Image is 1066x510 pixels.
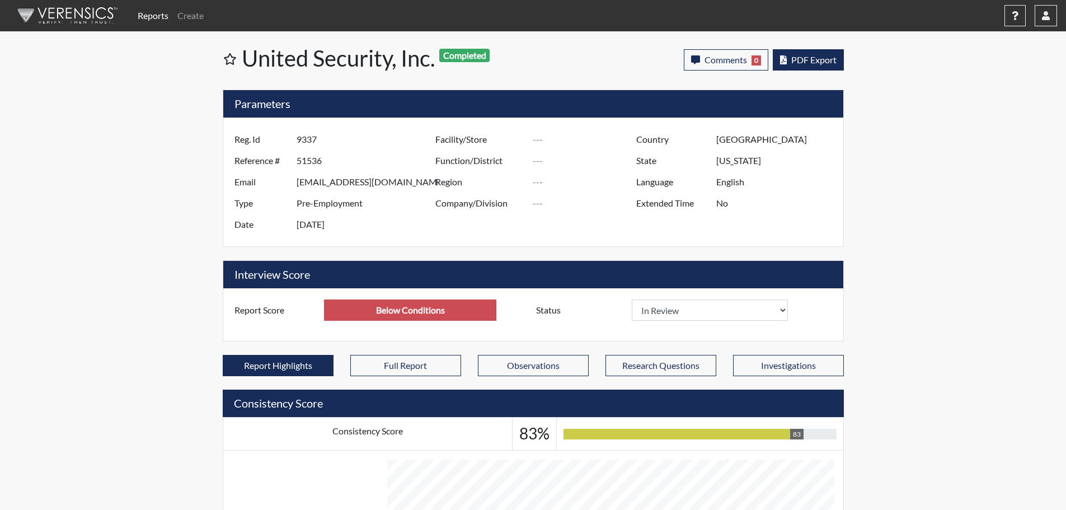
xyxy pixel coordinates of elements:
[297,150,438,171] input: ---
[427,193,533,214] label: Company/Division
[628,171,716,193] label: Language
[705,54,747,65] span: Comments
[773,49,844,71] button: PDF Export
[427,129,533,150] label: Facility/Store
[242,45,534,72] h1: United Security, Inc.
[223,90,843,118] h5: Parameters
[173,4,208,27] a: Create
[716,171,840,193] input: ---
[716,150,840,171] input: ---
[226,150,297,171] label: Reference #
[223,261,843,288] h5: Interview Score
[297,171,438,193] input: ---
[791,54,837,65] span: PDF Export
[519,424,550,443] h3: 83%
[297,214,438,235] input: ---
[223,390,844,417] h5: Consistency Score
[427,150,533,171] label: Function/District
[684,49,768,71] button: Comments0
[226,193,297,214] label: Type
[628,193,716,214] label: Extended Time
[752,55,761,65] span: 0
[628,129,716,150] label: Country
[297,129,438,150] input: ---
[324,300,496,321] input: ---
[427,171,533,193] label: Region
[528,300,840,321] div: Document a decision to hire or decline a candiate
[350,355,461,376] button: Full Report
[223,355,334,376] button: Report Highlights
[790,429,804,439] div: 83
[297,193,438,214] input: ---
[528,300,632,321] label: Status
[716,193,840,214] input: ---
[478,355,589,376] button: Observations
[133,4,173,27] a: Reports
[533,129,639,150] input: ---
[439,49,490,62] span: Completed
[628,150,716,171] label: State
[226,129,297,150] label: Reg. Id
[223,418,513,451] td: Consistency Score
[605,355,716,376] button: Research Questions
[733,355,844,376] button: Investigations
[226,214,297,235] label: Date
[533,150,639,171] input: ---
[533,193,639,214] input: ---
[533,171,639,193] input: ---
[716,129,840,150] input: ---
[226,300,325,321] label: Report Score
[226,171,297,193] label: Email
